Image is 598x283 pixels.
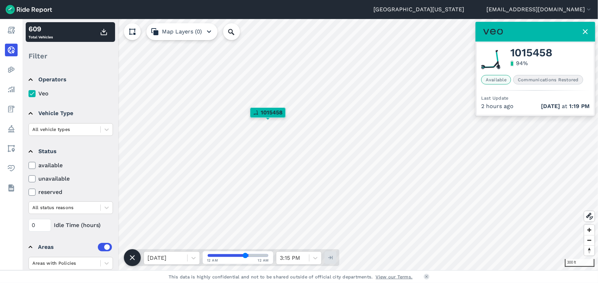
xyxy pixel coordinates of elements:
div: 300 ft [565,259,594,267]
a: Analyze [5,83,18,96]
img: Veo scooter [481,50,501,69]
div: 94 % [516,59,528,68]
span: Communications Restored [513,75,583,84]
span: 12 AM [258,258,269,263]
div: Areas [38,243,112,251]
a: Fees [5,103,18,115]
summary: Vehicle Type [29,103,112,123]
span: 1015458 [510,49,552,57]
span: 12 AM [207,258,218,263]
a: Datasets [5,182,18,194]
a: View our Terms. [376,273,413,280]
div: 2 hours ago [481,102,590,111]
a: Report [5,24,18,37]
button: Zoom in [584,225,594,235]
canvas: Map [23,19,598,270]
img: Ride Report [6,5,52,14]
span: 1:19 PM [569,103,590,109]
span: 1015458 [261,108,283,117]
label: unavailable [29,175,113,183]
input: Search Location or Vehicles [223,23,251,40]
a: Health [5,162,18,175]
div: Total Vehicles [29,24,53,40]
label: Veo [29,89,113,98]
summary: Areas [29,237,112,257]
button: Map Layers (0) [146,23,218,40]
span: at [541,102,590,111]
span: Available [481,75,511,84]
div: Idle Time (hours) [29,219,113,232]
a: Realtime [5,44,18,56]
summary: Operators [29,70,112,89]
label: available [29,161,113,170]
div: 609 [29,24,53,34]
a: [GEOGRAPHIC_DATA][US_STATE] [373,5,464,14]
span: Last Update [481,95,509,101]
label: reserved [29,188,113,196]
button: Zoom out [584,235,594,245]
a: Heatmaps [5,63,18,76]
button: [EMAIL_ADDRESS][DOMAIN_NAME] [486,5,592,14]
div: Filter [26,45,115,67]
img: Veo [483,27,503,37]
span: [DATE] [541,103,560,109]
button: Reset bearing to north [584,245,594,256]
summary: Status [29,141,112,161]
a: Policy [5,122,18,135]
a: Areas [5,142,18,155]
